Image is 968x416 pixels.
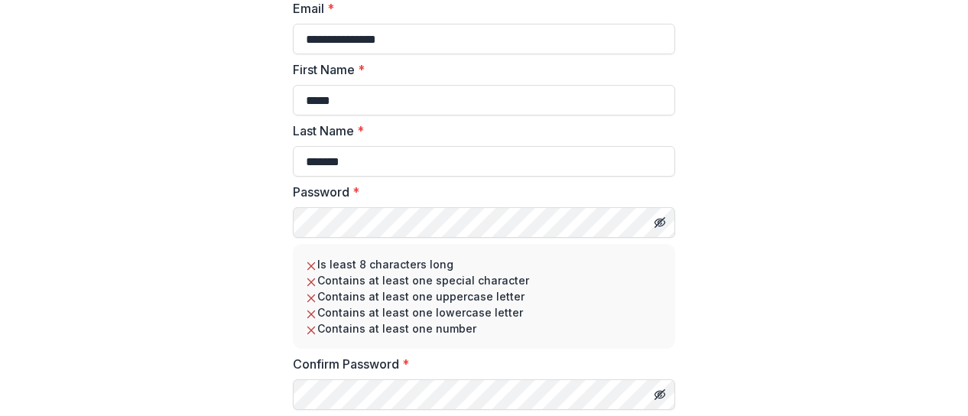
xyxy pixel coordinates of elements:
[648,210,672,235] button: Toggle password visibility
[293,355,666,373] label: Confirm Password
[305,288,663,304] li: Contains at least one uppercase letter
[293,183,666,201] label: Password
[305,304,663,320] li: Contains at least one lowercase letter
[293,60,666,79] label: First Name
[293,122,666,140] label: Last Name
[305,272,663,288] li: Contains at least one special character
[305,256,663,272] li: Is least 8 characters long
[305,320,663,336] li: Contains at least one number
[648,382,672,407] button: Toggle password visibility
